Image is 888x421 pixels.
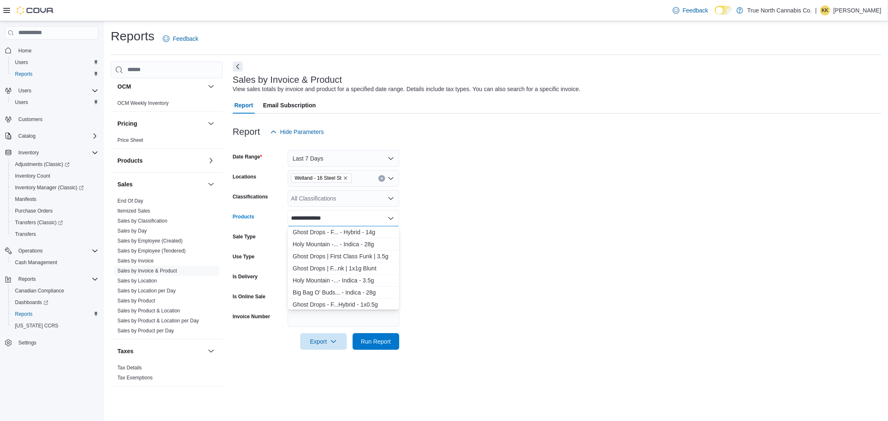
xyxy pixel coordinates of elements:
[8,257,102,268] button: Cash Management
[117,277,157,284] span: Sales by Location
[111,196,223,339] div: Sales
[815,5,817,15] p: |
[15,274,98,284] span: Reports
[288,263,399,275] button: Ghost Drops | First Class Funk | 1x1g Blunt
[17,6,54,15] img: Cova
[12,171,54,181] a: Inventory Count
[117,137,143,144] span: Price Sheet
[12,57,31,67] a: Users
[293,276,394,285] div: Holy Mountain -...- Indica - 3.5g
[388,195,394,202] button: Open list of options
[117,198,143,204] a: End Of Day
[233,273,258,280] label: Is Delivery
[117,100,169,106] span: OCM Weekly Inventory
[12,229,98,239] span: Transfers
[111,363,223,386] div: Taxes
[5,41,98,371] nav: Complex example
[280,128,324,136] span: Hide Parameters
[233,85,581,94] div: View sales totals by invoice and product for a specified date range. Details include tax types. Y...
[206,179,216,189] button: Sales
[8,217,102,228] a: Transfers (Classic)
[12,97,31,107] a: Users
[293,264,394,272] div: Ghost Drops | F...nk | 1x1g Blunt
[12,321,62,331] a: [US_STATE] CCRS
[12,159,98,169] span: Adjustments (Classic)
[15,246,98,256] span: Operations
[8,97,102,108] button: Users
[293,300,394,309] div: Ghost Drops - F...Hybrid - 1x0.5g
[2,147,102,158] button: Inventory
[15,131,39,141] button: Catalog
[15,86,35,96] button: Users
[12,194,98,204] span: Manifests
[12,297,98,307] span: Dashboards
[288,250,399,263] button: Ghost Drops | First Class Funk | 3.5g
[117,375,153,381] a: Tax Exemptions
[12,206,56,216] a: Purchase Orders
[117,347,204,355] button: Taxes
[117,267,177,274] span: Sales by Invoice & Product
[15,161,70,168] span: Adjustments (Classic)
[8,308,102,320] button: Reports
[117,100,169,106] a: OCM Weekly Inventory
[12,229,39,239] a: Transfers
[233,313,270,320] label: Invoice Number
[12,69,36,79] a: Reports
[117,288,176,294] a: Sales by Location per Day
[111,28,154,45] h1: Reports
[291,173,352,183] span: Welland - 16 Steel St
[2,245,102,257] button: Operations
[715,6,732,15] input: Dark Mode
[117,238,183,244] a: Sales by Employee (Created)
[15,148,42,158] button: Inventory
[117,318,199,324] a: Sales by Product & Location per Day
[12,97,98,107] span: Users
[2,273,102,285] button: Reports
[15,231,36,238] span: Transfers
[15,86,98,96] span: Users
[206,156,216,166] button: Products
[117,228,147,234] a: Sales by Day
[117,218,167,224] a: Sales by Classification
[15,299,48,306] span: Dashboards
[15,71,32,77] span: Reports
[293,240,394,248] div: Holy Mountain -... - Indica - 28g
[15,46,35,56] a: Home
[18,116,42,123] span: Customers
[12,309,36,319] a: Reports
[233,193,268,200] label: Classifications
[117,180,204,188] button: Sales
[15,322,58,329] span: [US_STATE] CCRS
[288,275,399,287] button: Holy Mountain - First Class Funk - Indica - 3.5g
[305,333,342,350] span: Export
[8,68,102,80] button: Reports
[233,253,254,260] label: Use Type
[12,57,98,67] span: Users
[2,85,102,97] button: Users
[12,309,98,319] span: Reports
[12,69,98,79] span: Reports
[15,338,40,348] a: Settings
[111,98,223,111] div: OCM
[117,156,143,165] h3: Products
[822,5,828,15] span: KK
[117,82,204,91] button: OCM
[117,308,180,314] a: Sales by Product & Location
[820,5,830,15] div: Kyle Kjellstrom
[683,6,708,15] span: Feedback
[8,158,102,170] a: Adjustments (Classic)
[15,311,32,317] span: Reports
[288,150,399,167] button: Last 7 Days
[8,285,102,297] button: Canadian Compliance
[295,174,341,182] span: Welland - 16 Steel St
[233,75,342,85] h3: Sales by Invoice & Product
[343,176,348,181] button: Remove Welland - 16 Steel St from selection in this group
[12,171,98,181] span: Inventory Count
[15,259,57,266] span: Cash Management
[117,119,204,128] button: Pricing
